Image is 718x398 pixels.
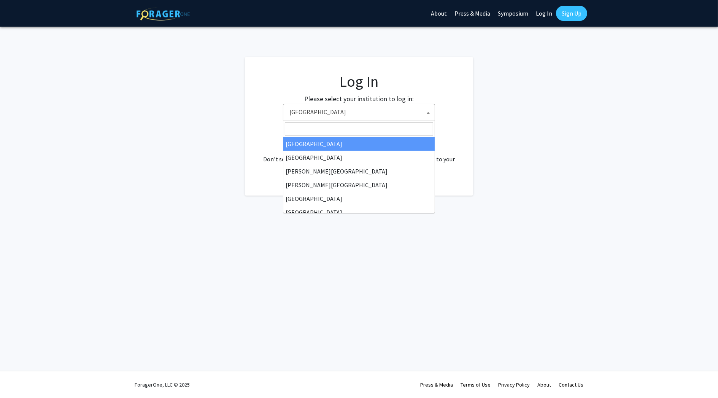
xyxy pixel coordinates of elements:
img: ForagerOne Logo [137,7,190,21]
a: Sign Up [556,6,587,21]
span: Baylor University [286,104,435,120]
h1: Log In [260,72,458,91]
li: [PERSON_NAME][GEOGRAPHIC_DATA] [283,164,435,178]
div: ForagerOne, LLC © 2025 [135,371,190,398]
li: [GEOGRAPHIC_DATA] [283,205,435,219]
li: [PERSON_NAME][GEOGRAPHIC_DATA] [283,178,435,192]
li: [GEOGRAPHIC_DATA] [283,151,435,164]
li: [GEOGRAPHIC_DATA] [283,192,435,205]
iframe: Chat [6,364,32,392]
a: Contact Us [559,381,583,388]
div: No account? . Don't see your institution? about bringing ForagerOne to your institution. [260,136,458,173]
a: Privacy Policy [498,381,530,388]
a: Terms of Use [461,381,491,388]
label: Please select your institution to log in: [304,94,414,104]
span: Baylor University [283,104,435,121]
li: [GEOGRAPHIC_DATA] [283,137,435,151]
a: Press & Media [420,381,453,388]
input: Search [285,123,433,135]
a: About [537,381,551,388]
